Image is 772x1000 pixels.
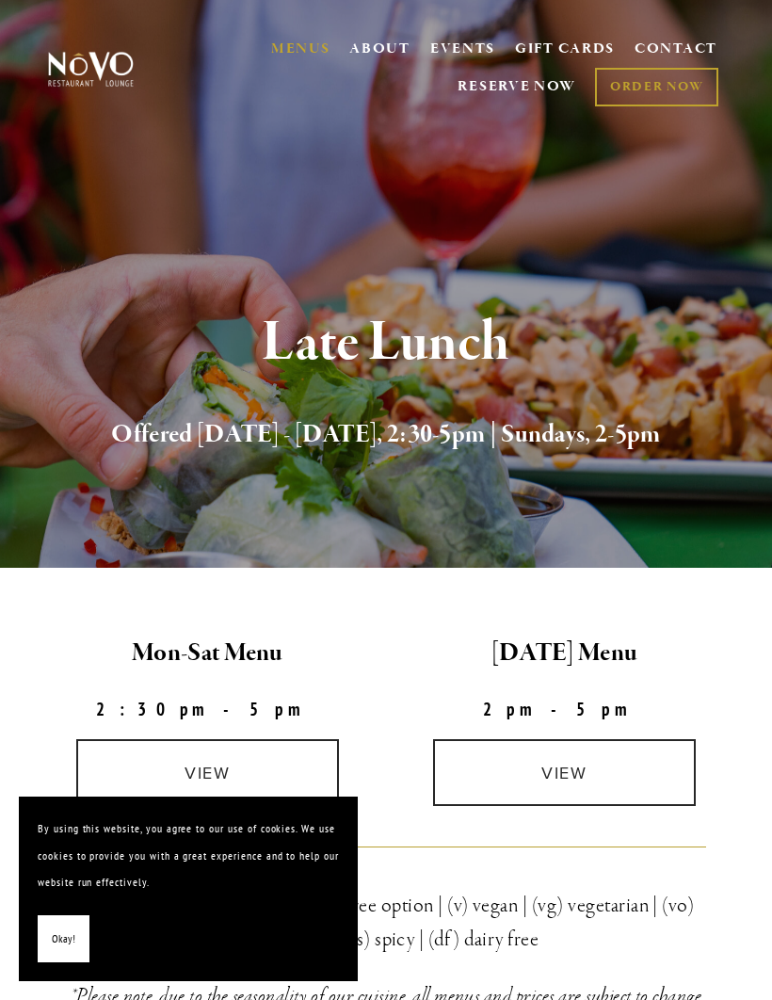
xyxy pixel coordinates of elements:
h1: Late Lunch [66,313,706,374]
h2: Mon-Sat Menu [45,634,370,673]
h3: key: (gf) gluten free | (gfo) gluten free option | (v) vegan | (vg) vegetarian | (vo) vegan optio... [66,889,706,957]
h2: Offered [DATE] - [DATE], 2:30-5pm | Sundays, 2-5pm [66,415,706,455]
a: RESERVE NOW [458,69,576,105]
img: Novo Restaurant &amp; Lounge [45,51,137,88]
h2: [DATE] Menu [402,634,727,673]
span: Okay! [52,926,75,953]
a: view [433,739,696,806]
a: CONTACT [635,32,717,68]
a: MENUS [271,40,330,58]
a: view [76,739,339,806]
section: Cookie banner [19,797,358,981]
p: By using this website, you agree to our use of cookies. We use cookies to provide you with a grea... [38,815,339,896]
a: GIFT CARDS [515,32,615,68]
a: ORDER NOW [595,68,718,106]
strong: 2:30pm-5pm [96,698,320,720]
a: ABOUT [349,40,410,58]
strong: 2pm-5pm [483,698,647,720]
button: Okay! [38,915,89,963]
a: EVENTS [430,40,495,58]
